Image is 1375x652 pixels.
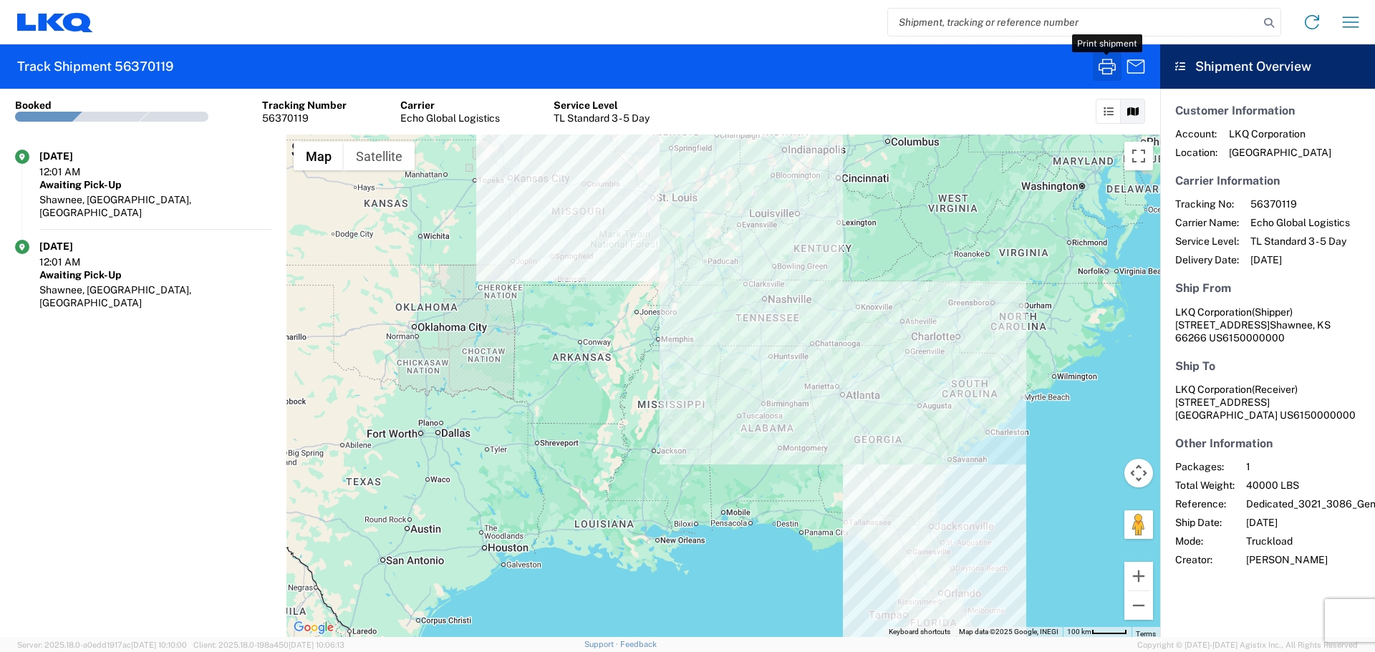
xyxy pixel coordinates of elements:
[1175,235,1239,248] span: Service Level:
[1175,516,1235,529] span: Ship Date:
[1175,281,1360,295] h5: Ship From
[1250,235,1350,248] span: TL Standard 3 - 5 Day
[1175,319,1270,331] span: [STREET_ADDRESS]
[39,193,271,219] div: Shawnee, [GEOGRAPHIC_DATA], [GEOGRAPHIC_DATA]
[1124,510,1153,539] button: Drag Pegman onto the map to open Street View
[400,99,500,112] div: Carrier
[888,9,1259,36] input: Shipment, tracking or reference number
[1222,332,1285,344] span: 6150000000
[1175,460,1235,473] span: Packages:
[959,628,1058,636] span: Map data ©2025 Google, INEGI
[1175,216,1239,229] span: Carrier Name:
[1250,216,1350,229] span: Echo Global Logistics
[39,150,111,162] div: [DATE]
[1067,628,1091,636] span: 100 km
[39,165,111,178] div: 12:01 AM
[262,99,347,112] div: Tracking Number
[1136,630,1156,638] a: Terms
[1063,627,1132,637] button: Map Scale: 100 km per 46 pixels
[1124,562,1153,590] button: Zoom in
[344,142,415,170] button: Show satellite imagery
[1175,383,1360,422] address: [GEOGRAPHIC_DATA] US
[1175,253,1239,266] span: Delivery Date:
[294,142,344,170] button: Show street map
[1160,44,1375,89] header: Shipment Overview
[17,58,173,75] h2: Track Shipment 56370119
[1124,591,1153,620] button: Zoom out
[1293,409,1356,421] span: 6150000000
[39,283,271,309] div: Shawnee, [GEOGRAPHIC_DATA], [GEOGRAPHIC_DATA]
[262,112,347,125] div: 56370119
[1175,127,1217,140] span: Account:
[1137,638,1358,651] span: Copyright © [DATE]-[DATE] Agistix Inc., All Rights Reserved
[1175,104,1360,117] h5: Customer Information
[1229,127,1331,140] span: LKQ Corporation
[1175,553,1235,566] span: Creator:
[39,178,271,191] div: Awaiting Pick-Up
[1252,384,1298,395] span: (Receiver)
[1175,497,1235,510] span: Reference:
[39,240,111,253] div: [DATE]
[584,640,620,648] a: Support
[889,627,950,637] button: Keyboard shortcuts
[1175,359,1360,373] h5: Ship To
[17,641,187,649] span: Server: 2025.18.0-a0edd1917ac
[1252,306,1293,318] span: (Shipper)
[1175,198,1239,210] span: Tracking No:
[39,256,111,268] div: 12:01 AM
[1124,142,1153,170] button: Toggle fullscreen view
[290,618,337,637] a: Open this area in Google Maps (opens a new window)
[1175,535,1235,548] span: Mode:
[1175,479,1235,492] span: Total Weight:
[1229,146,1331,159] span: [GEOGRAPHIC_DATA]
[1175,306,1360,344] address: Shawnee, KS 66266 US
[400,112,500,125] div: Echo Global Logistics
[193,641,344,649] span: Client: 2025.18.0-198a450
[1250,198,1350,210] span: 56370119
[289,641,344,649] span: [DATE] 10:06:13
[1175,437,1360,450] h5: Other Information
[15,99,52,112] div: Booked
[1175,174,1360,188] h5: Carrier Information
[290,618,337,637] img: Google
[1250,253,1350,266] span: [DATE]
[554,99,650,112] div: Service Level
[131,641,187,649] span: [DATE] 10:10:00
[620,640,657,648] a: Feedback
[554,112,650,125] div: TL Standard 3 - 5 Day
[1124,459,1153,487] button: Map camera controls
[1175,384,1298,408] span: LKQ Corporation [STREET_ADDRESS]
[1175,306,1252,318] span: LKQ Corporation
[1175,146,1217,159] span: Location:
[39,268,271,281] div: Awaiting Pick-Up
